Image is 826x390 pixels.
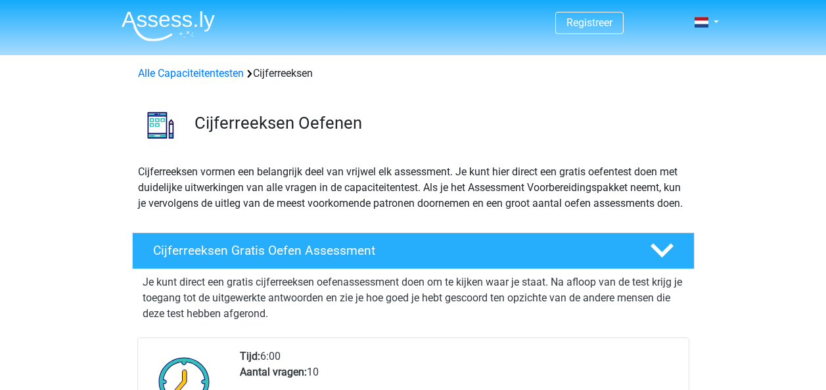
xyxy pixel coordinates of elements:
a: Alle Capaciteitentesten [138,67,244,79]
img: Assessly [122,11,215,41]
a: Registreer [566,16,612,29]
img: cijferreeksen [133,97,189,153]
div: Cijferreeksen [133,66,694,81]
b: Aantal vragen: [240,366,307,378]
p: Je kunt direct een gratis cijferreeksen oefenassessment doen om te kijken waar je staat. Na afloo... [143,274,684,322]
h4: Cijferreeksen Gratis Oefen Assessment [153,243,629,258]
b: Tijd: [240,350,260,362]
h3: Cijferreeksen Oefenen [195,113,684,133]
a: Cijferreeksen Gratis Oefen Assessment [127,232,700,269]
p: Cijferreeksen vormen een belangrijk deel van vrijwel elk assessment. Je kunt hier direct een grat... [138,164,689,211]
